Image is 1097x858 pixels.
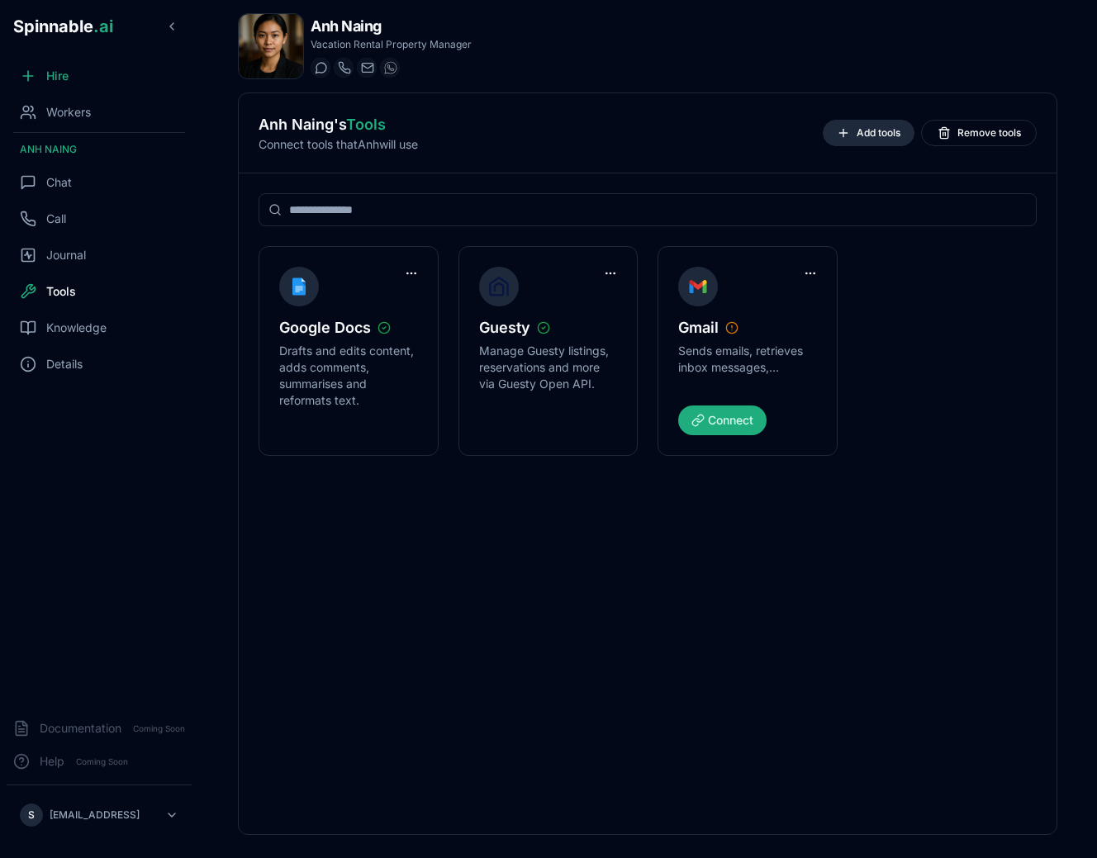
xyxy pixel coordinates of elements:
p: Connect tools that Anh will use [259,136,810,153]
p: Drafts and edits content, adds comments, summarises and reformats text. [279,343,418,409]
p: Sends emails, retrieves inbox messages, manages drafts and contacts. [678,343,817,376]
span: Coming Soon [128,721,190,737]
span: Guesty [479,316,530,339]
span: Journal [46,247,86,263]
img: WhatsApp [384,61,397,74]
img: Guesty icon [489,273,509,300]
button: Connect [678,405,767,435]
p: Manage Guesty listings, reservations and more via Guesty Open API. [479,343,618,392]
h2: Anh Naing 's [259,113,810,136]
button: Start a call with Anh Naing [334,58,354,78]
span: Details [46,356,83,372]
button: Start a chat with Anh Naing [311,58,330,78]
button: Remove tools [921,120,1037,146]
span: Workers [46,104,91,121]
span: Help [40,753,64,770]
span: S [28,808,35,822]
span: .ai [93,17,113,36]
button: Add tools [823,120,914,146]
span: Google Docs [279,316,371,339]
button: S[EMAIL_ADDRESS] [13,799,185,832]
p: [EMAIL_ADDRESS] [50,808,140,822]
img: Google Docs icon [289,273,309,300]
span: Coming Soon [71,754,133,770]
span: Knowledge [46,320,107,336]
div: Anh Naing [7,136,192,163]
span: Hire [46,68,69,84]
span: Call [46,211,66,227]
button: WhatsApp [380,58,400,78]
span: Chat [46,174,72,191]
h1: Anh Naing [311,15,472,38]
img: Anh Naing [239,14,303,78]
span: Documentation [40,720,121,737]
span: Tools [346,116,386,133]
button: Send email to anh.naing@getspinnable.ai [357,58,377,78]
span: Remove tools [957,126,1021,140]
span: Tools [46,283,76,300]
span: Spinnable [13,17,113,36]
p: Vacation Rental Property Manager [311,38,472,51]
img: Gmail icon [688,273,708,300]
span: Gmail [678,316,719,339]
span: Add tools [857,126,900,140]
